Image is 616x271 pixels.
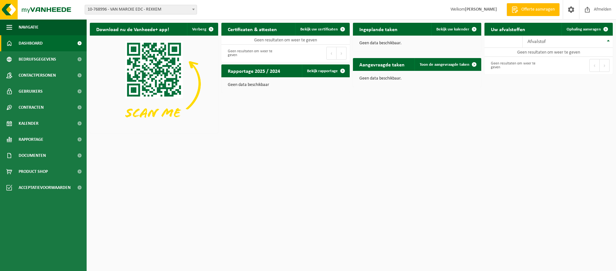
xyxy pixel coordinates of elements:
[221,23,283,35] h2: Certificaten & attesten
[19,67,56,83] span: Contactpersonen
[90,23,175,35] h2: Download nu de Vanheede+ app!
[85,5,197,14] span: 10-768996 - VAN MARCKE EDC - REKKEM
[465,7,497,12] strong: [PERSON_NAME]
[295,23,349,36] a: Bekijk uw certificaten
[192,27,206,31] span: Verberg
[589,59,600,72] button: Previous
[19,51,56,67] span: Bedrijfsgegevens
[600,59,610,72] button: Next
[488,58,545,72] div: Geen resultaten om weer te geven
[19,19,38,35] span: Navigatie
[561,23,612,36] a: Ophaling aanvragen
[326,47,337,60] button: Previous
[359,41,475,46] p: Geen data beschikbaar.
[507,3,560,16] a: Offerte aanvragen
[520,6,556,13] span: Offerte aanvragen
[19,180,71,196] span: Acceptatievoorwaarden
[228,83,343,87] p: Geen data beschikbaar
[359,76,475,81] p: Geen data beschikbaar.
[420,63,469,67] span: Toon de aangevraagde taken
[19,148,46,164] span: Documenten
[300,27,338,31] span: Bekijk uw certificaten
[353,23,404,35] h2: Ingeplande taken
[19,83,43,99] span: Gebruikers
[436,27,469,31] span: Bekijk uw kalender
[415,58,481,71] a: Toon de aangevraagde taken
[90,36,218,132] img: Download de VHEPlus App
[431,23,481,36] a: Bekijk uw kalender
[484,23,532,35] h2: Uw afvalstoffen
[337,47,346,60] button: Next
[484,48,613,57] td: Geen resultaten om weer te geven
[19,131,43,148] span: Rapportage
[221,64,287,77] h2: Rapportage 2025 / 2024
[353,58,411,71] h2: Aangevraagde taken
[221,36,350,45] td: Geen resultaten om weer te geven
[19,35,43,51] span: Dashboard
[567,27,601,31] span: Ophaling aanvragen
[225,46,282,60] div: Geen resultaten om weer te geven
[302,64,349,77] a: Bekijk rapportage
[19,115,38,131] span: Kalender
[527,39,546,44] span: Afvalstof
[19,164,48,180] span: Product Shop
[187,23,218,36] button: Verberg
[19,99,44,115] span: Contracten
